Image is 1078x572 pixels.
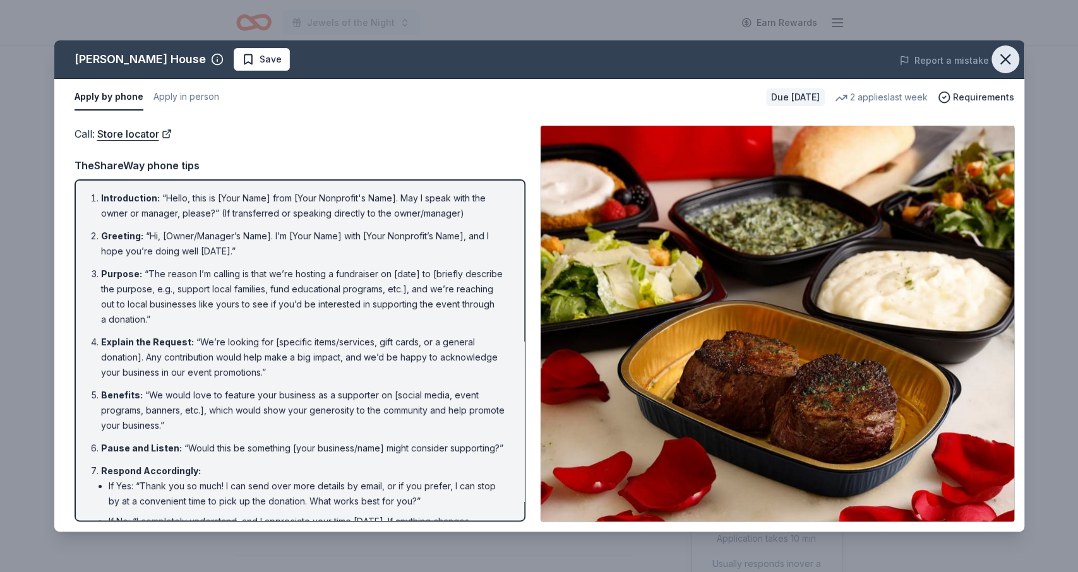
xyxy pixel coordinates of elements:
[899,53,989,68] button: Report a mistake
[101,335,506,380] li: “We’re looking for [specific items/services, gift cards, or a general donation]. Any contribution...
[101,193,160,203] span: Introduction :
[101,230,143,241] span: Greeting :
[541,126,1014,521] img: Image for Ruth's Chris Steak House
[101,337,194,347] span: Explain the Request :
[101,443,182,453] span: Pause and Listen :
[234,48,290,71] button: Save
[75,49,206,69] div: [PERSON_NAME] House
[101,465,201,476] span: Respond Accordingly :
[75,126,525,142] div: Call :
[109,479,506,509] li: If Yes: “Thank you so much! I can send over more details by email, or if you prefer, I can stop b...
[835,90,928,105] div: 2 applies last week
[101,441,506,456] li: “Would this be something [your business/name] might consider supporting?”
[766,88,825,106] div: Due [DATE]
[101,191,506,221] li: “Hello, this is [Your Name] from [Your Nonprofit's Name]. May I speak with the owner or manager, ...
[101,229,506,259] li: “Hi, [Owner/Manager’s Name]. I’m [Your Name] with [Your Nonprofit’s Name], and I hope you’re doin...
[953,90,1014,105] span: Requirements
[101,388,506,433] li: “We would love to feature your business as a supporter on [social media, event programs, banners,...
[101,390,143,400] span: Benefits :
[153,84,219,110] button: Apply in person
[260,52,282,67] span: Save
[97,126,172,142] a: Store locator
[101,266,506,327] li: “The reason I’m calling is that we’re hosting a fundraiser on [date] to [briefly describe the pur...
[938,90,1014,105] button: Requirements
[109,514,506,559] li: If No: “I completely understand, and I appreciate your time [DATE]. If anything changes or if you...
[101,268,142,279] span: Purpose :
[75,157,525,174] div: TheShareWay phone tips
[75,84,143,110] button: Apply by phone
